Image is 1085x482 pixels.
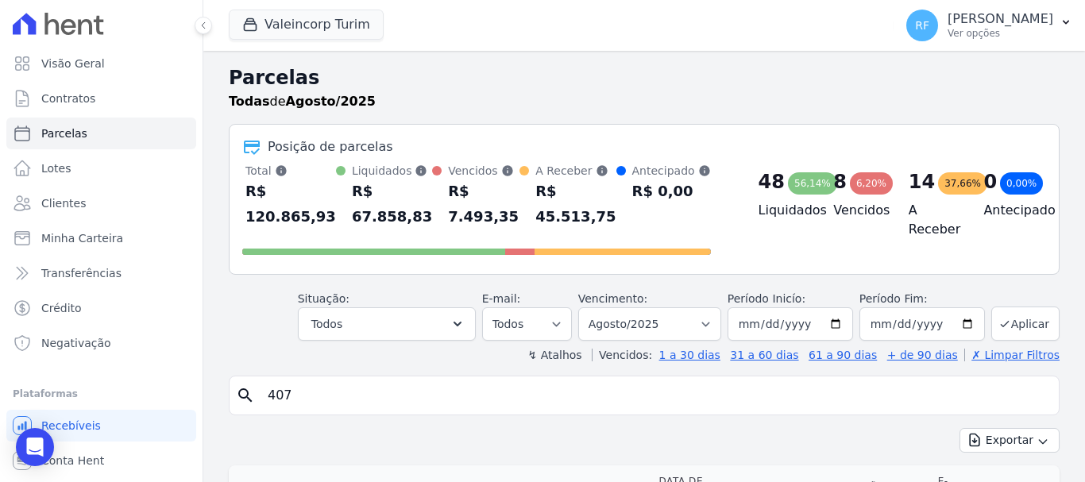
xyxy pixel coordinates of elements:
h4: Antecipado [983,201,1033,220]
div: A Receber [535,163,616,179]
strong: Agosto/2025 [286,94,376,109]
div: R$ 0,00 [632,179,711,204]
div: 0 [983,169,997,195]
label: ↯ Atalhos [527,349,581,361]
h4: A Receber [909,201,959,239]
button: Aplicar [991,307,1060,341]
button: Todos [298,307,476,341]
span: Todos [311,314,342,334]
p: [PERSON_NAME] [948,11,1053,27]
div: R$ 45.513,75 [535,179,616,229]
span: Contratos [41,91,95,106]
i: search [236,386,255,405]
a: ✗ Limpar Filtros [964,349,1060,361]
span: Clientes [41,195,86,211]
a: 61 a 90 dias [809,349,877,361]
button: RF [PERSON_NAME] Ver opções [894,3,1085,48]
label: Vencimento: [578,292,647,305]
a: Transferências [6,257,196,289]
h4: Liquidados [759,201,809,220]
a: 1 a 30 dias [659,349,720,361]
span: Lotes [41,160,71,176]
div: Vencidos [448,163,519,179]
span: RF [915,20,929,31]
strong: Todas [229,94,270,109]
div: Antecipado [632,163,711,179]
span: Visão Geral [41,56,105,71]
div: 6,20% [850,172,893,195]
a: Crédito [6,292,196,324]
a: Minha Carteira [6,222,196,254]
p: de [229,92,376,111]
div: 37,66% [938,172,987,195]
span: Recebíveis [41,418,101,434]
div: Posição de parcelas [268,137,393,156]
span: Minha Carteira [41,230,123,246]
a: 31 a 60 dias [730,349,798,361]
a: Clientes [6,187,196,219]
div: Plataformas [13,384,190,403]
button: Exportar [960,428,1060,453]
p: Ver opções [948,27,1053,40]
a: Contratos [6,83,196,114]
a: Conta Hent [6,445,196,476]
div: 8 [833,169,847,195]
label: Período Fim: [859,291,985,307]
div: 14 [909,169,935,195]
label: Situação: [298,292,349,305]
div: Liquidados [352,163,432,179]
label: Período Inicío: [728,292,805,305]
span: Negativação [41,335,111,351]
a: + de 90 dias [887,349,958,361]
div: R$ 120.865,93 [245,179,336,229]
span: Parcelas [41,125,87,141]
label: Vencidos: [592,349,652,361]
div: Total [245,163,336,179]
a: Negativação [6,327,196,359]
div: R$ 67.858,83 [352,179,432,229]
span: Crédito [41,300,82,316]
div: 48 [759,169,785,195]
a: Lotes [6,152,196,184]
span: Conta Hent [41,453,104,469]
a: Parcelas [6,118,196,149]
div: 56,14% [788,172,837,195]
a: Recebíveis [6,410,196,442]
span: Transferências [41,265,122,281]
label: E-mail: [482,292,521,305]
h4: Vencidos [833,201,883,220]
h2: Parcelas [229,64,1060,92]
div: 0,00% [1000,172,1043,195]
a: Visão Geral [6,48,196,79]
div: Open Intercom Messenger [16,428,54,466]
div: R$ 7.493,35 [448,179,519,229]
input: Buscar por nome do lote ou do cliente [258,380,1052,411]
button: Valeincorp Turim [229,10,384,40]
